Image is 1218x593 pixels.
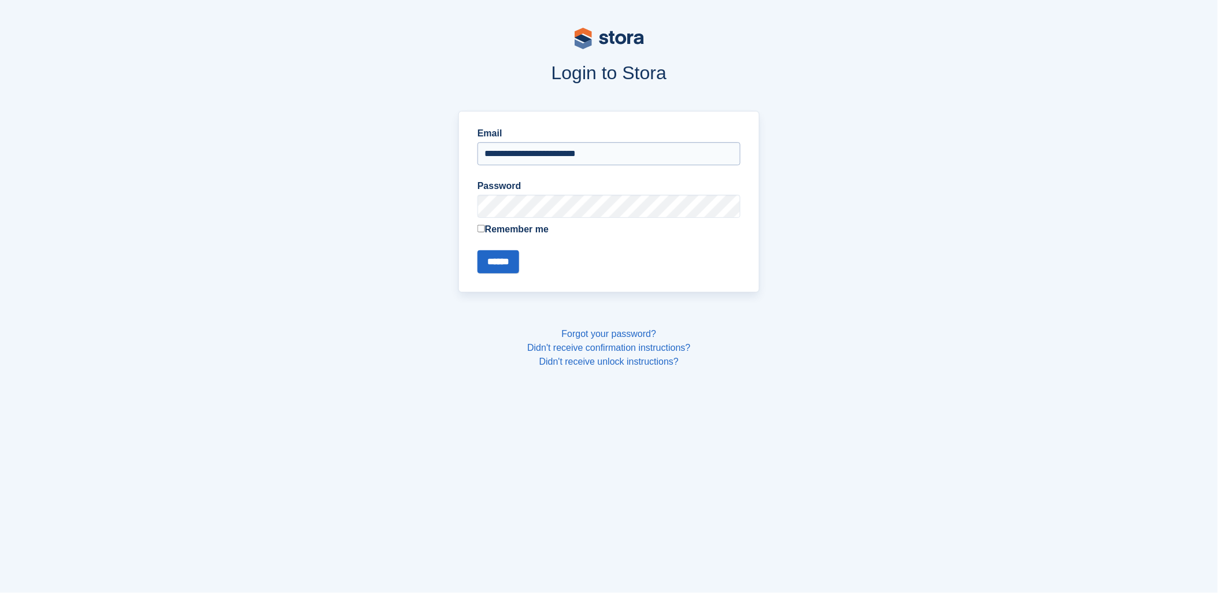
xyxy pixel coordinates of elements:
a: Didn't receive unlock instructions? [539,357,679,366]
label: Email [477,127,741,140]
a: Didn't receive confirmation instructions? [527,343,690,353]
h1: Login to Stora [238,62,980,83]
label: Remember me [477,223,741,236]
label: Password [477,179,741,193]
input: Remember me [477,225,485,232]
img: stora-logo-53a41332b3708ae10de48c4981b4e9114cc0af31d8433b30ea865607fb682f29.svg [575,28,644,49]
a: Forgot your password? [562,329,657,339]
